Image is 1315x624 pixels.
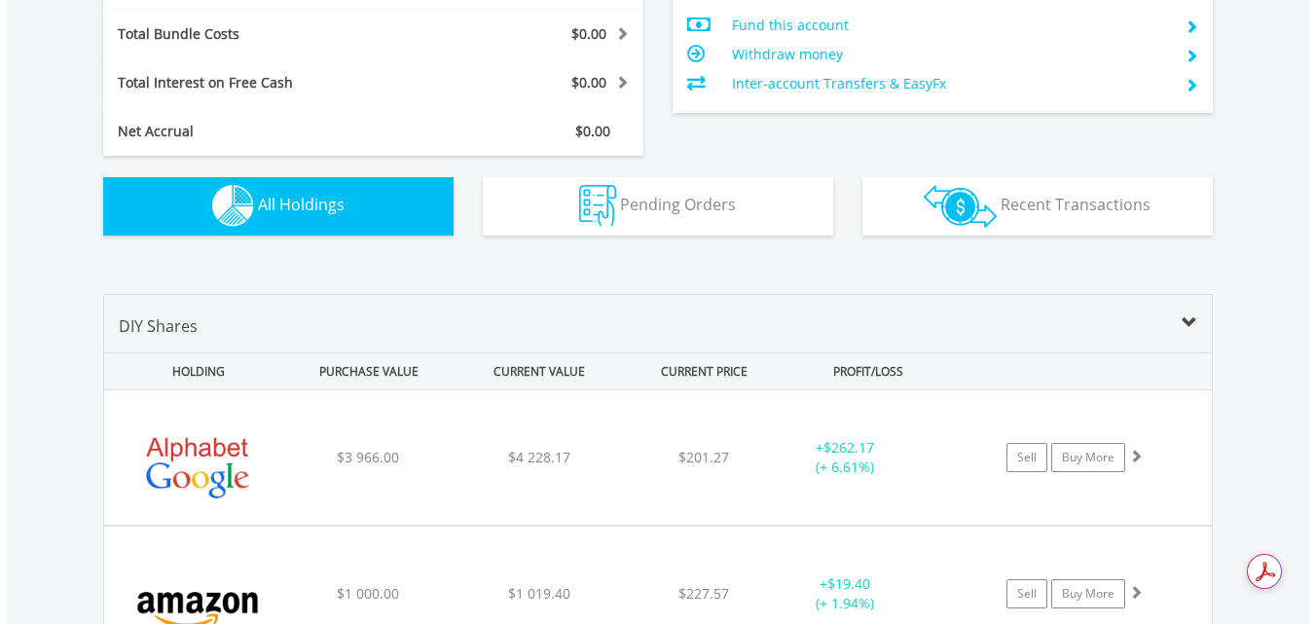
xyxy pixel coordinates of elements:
span: $227.57 [678,584,729,603]
div: CURRENT PRICE [626,353,781,389]
span: $1 019.40 [508,584,570,603]
div: PURCHASE VALUE [286,353,453,389]
a: Sell [1006,443,1047,472]
div: HOLDING [105,353,282,389]
a: Buy More [1051,579,1125,608]
span: $0.00 [571,24,606,43]
span: DIY Shares [119,315,198,337]
span: $1 000.00 [337,584,399,603]
span: Recent Transactions [1001,194,1151,215]
td: Withdraw money [732,40,1169,69]
div: CURRENT VALUE [457,353,623,389]
div: Total Bundle Costs [103,24,419,44]
span: $0.00 [575,122,610,140]
span: $3 966.00 [337,448,399,466]
td: Fund this account [732,11,1169,40]
div: + (+ 6.61%) [772,438,919,477]
div: + (+ 1.94%) [772,574,919,613]
button: Pending Orders [483,177,833,236]
span: All Holdings [258,194,345,215]
span: $19.40 [827,574,870,593]
span: Pending Orders [620,194,736,215]
div: Net Accrual [103,122,419,141]
div: Total Interest on Free Cash [103,73,419,92]
button: All Holdings [103,177,454,236]
img: pending_instructions-wht.png [579,185,616,227]
a: Buy More [1051,443,1125,472]
span: $201.27 [678,448,729,466]
span: $4 228.17 [508,448,570,466]
button: Recent Transactions [862,177,1213,236]
a: Sell [1006,579,1047,608]
td: Inter-account Transfers & EasyFx [732,69,1169,98]
span: $0.00 [571,73,606,92]
img: holdings-wht.png [212,185,254,227]
span: $262.17 [823,438,874,457]
div: PROFIT/LOSS [785,353,952,389]
img: transactions-zar-wht.png [924,185,997,228]
img: EQU.US.GOOGL.png [114,415,281,520]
